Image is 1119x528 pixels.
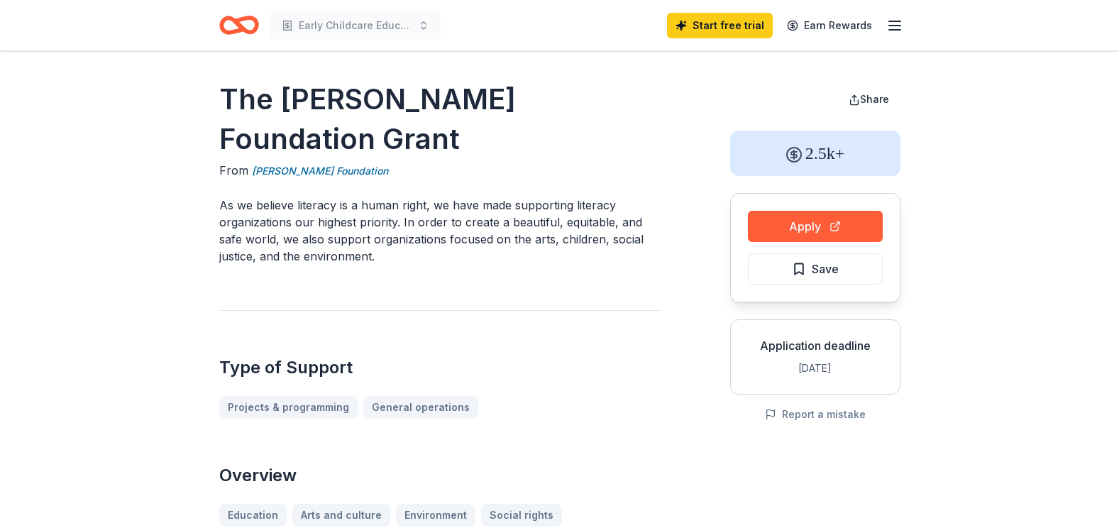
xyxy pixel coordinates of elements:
span: Share [860,93,889,105]
button: Save [748,253,883,285]
span: Early Childcare Education [299,17,412,34]
div: 2.5k+ [730,131,900,176]
h1: The [PERSON_NAME] Foundation Grant [219,79,662,159]
h2: Overview [219,464,662,487]
span: Save [812,260,839,278]
a: Home [219,9,259,42]
div: From [219,162,662,180]
a: [PERSON_NAME] Foundation [252,163,388,180]
a: Earn Rewards [778,13,881,38]
h2: Type of Support [219,356,662,379]
button: Early Childcare Education [270,11,441,40]
div: Application deadline [742,337,888,354]
a: Start free trial [667,13,773,38]
button: Share [837,85,900,114]
button: Report a mistake [765,406,866,423]
div: [DATE] [742,360,888,377]
a: Projects & programming [219,396,358,419]
p: As we believe literacy is a human right, we have made supporting literacy organizations our highe... [219,197,662,265]
a: General operations [363,396,478,419]
button: Apply [748,211,883,242]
